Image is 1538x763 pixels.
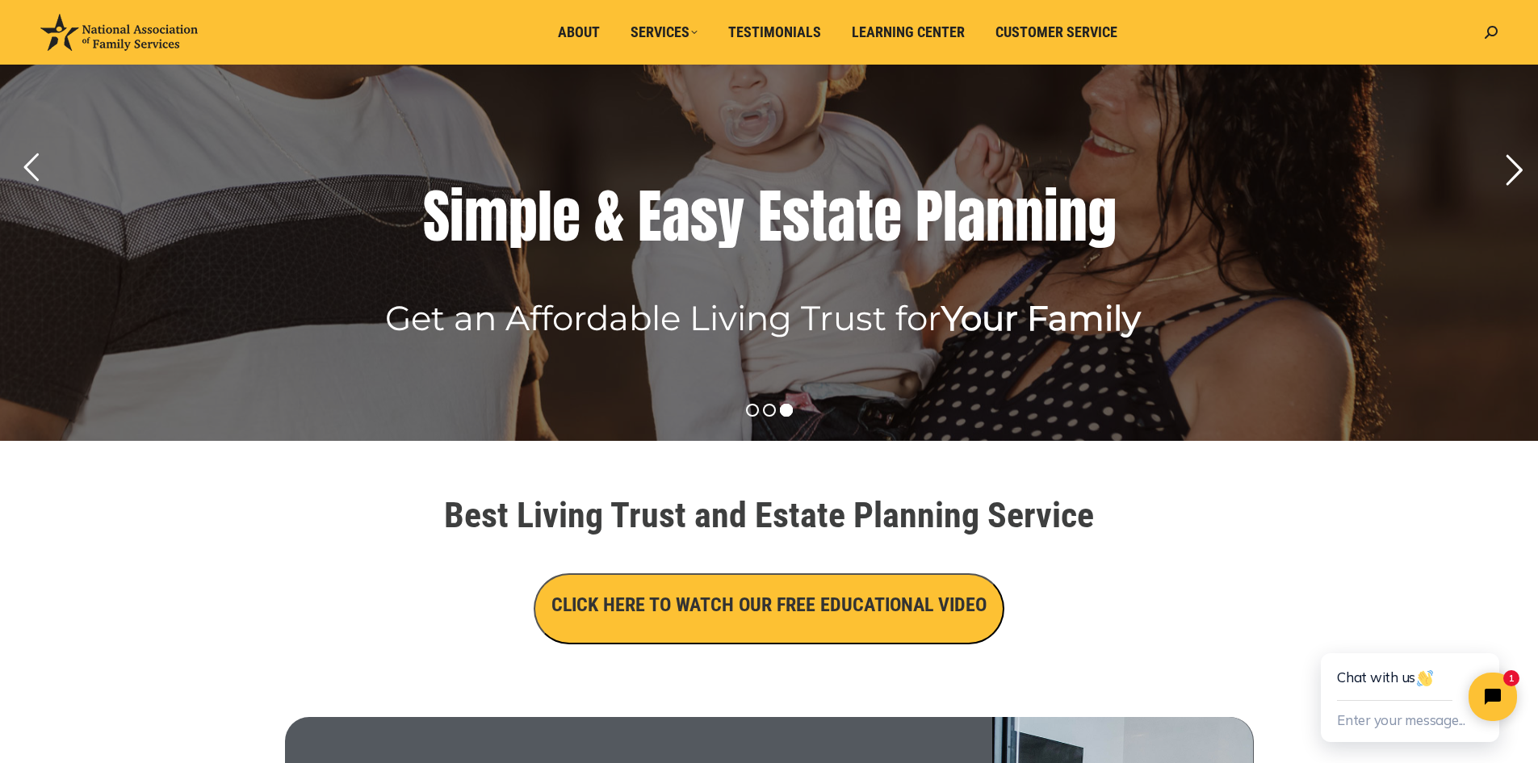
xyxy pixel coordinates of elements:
div: a [662,184,690,249]
b: Your Family [941,297,1141,339]
div: e [874,184,902,249]
a: Learning Center [840,17,976,48]
div: E [638,184,662,249]
div: l [538,184,552,249]
div: p [509,184,538,249]
div: a [828,184,856,249]
rs-layer: Get an Affordable Living Trust for [385,304,1141,333]
button: CLICK HERE TO WATCH OUR FREE EDUCATIONAL VIDEO [534,573,1004,644]
div: e [552,184,580,249]
div: l [943,184,958,249]
div: t [810,184,828,249]
div: i [1044,184,1058,249]
div: P [916,184,943,249]
div: g [1087,184,1117,249]
div: E [758,184,782,249]
h1: Best Living Trust and Estate Planning Service [317,497,1222,533]
span: Customer Service [995,23,1117,41]
span: Services [631,23,698,41]
div: n [1058,184,1087,249]
span: Learning Center [852,23,965,41]
div: & [594,184,624,249]
div: a [958,184,986,249]
div: s [690,184,718,249]
h3: CLICK HERE TO WATCH OUR FREE EDUCATIONAL VIDEO [551,591,987,618]
div: m [464,184,509,249]
img: National Association of Family Services [40,14,198,51]
div: s [782,184,810,249]
iframe: Tidio Chat [1284,602,1538,763]
a: CLICK HERE TO WATCH OUR FREE EDUCATIONAL VIDEO [534,597,1004,614]
a: Customer Service [984,17,1129,48]
div: S [423,184,450,249]
div: n [1015,184,1044,249]
div: n [986,184,1015,249]
span: Testimonials [728,23,821,41]
div: t [856,184,874,249]
a: About [547,17,611,48]
div: y [718,184,744,249]
a: Testimonials [717,17,832,48]
span: About [558,23,600,41]
div: i [450,184,464,249]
